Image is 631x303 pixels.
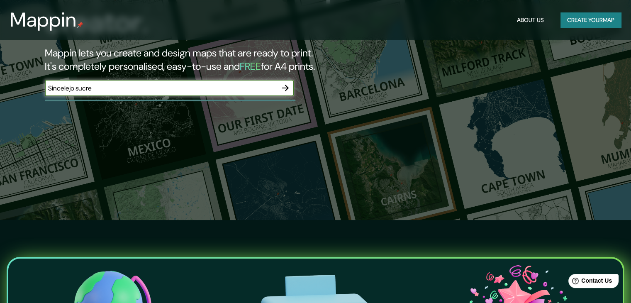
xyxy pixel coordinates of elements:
[557,271,622,294] iframe: Help widget launcher
[10,8,77,32] h3: Mappin
[45,83,277,93] input: Choose your favourite place
[514,12,547,28] button: About Us
[560,12,621,28] button: Create yourmap
[45,46,361,73] h2: Mappin lets you create and design maps that are ready to print. It's completely personalised, eas...
[240,60,261,73] h5: FREE
[77,22,83,28] img: mappin-pin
